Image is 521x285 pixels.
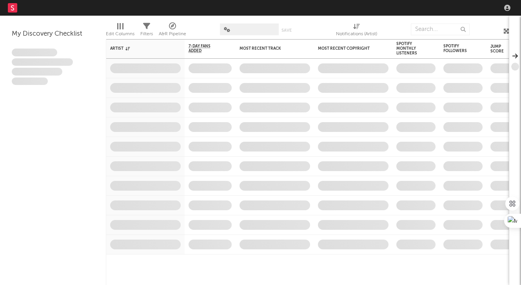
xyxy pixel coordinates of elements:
[106,20,134,42] div: Edit Columns
[240,46,298,51] div: Most Recent Track
[281,28,292,32] button: Save
[110,46,169,51] div: Artist
[12,29,94,39] div: My Discovery Checklist
[411,23,470,35] input: Search...
[140,29,153,39] div: Filters
[189,44,220,53] span: 7-Day Fans Added
[443,44,471,53] div: Spotify Followers
[159,29,186,39] div: A&R Pipeline
[336,20,377,42] div: Notifications (Artist)
[106,29,134,39] div: Edit Columns
[396,41,424,56] div: Spotify Monthly Listeners
[12,58,73,66] span: Integer aliquet in purus et
[159,20,186,42] div: A&R Pipeline
[490,44,510,54] div: Jump Score
[12,49,57,56] span: Lorem ipsum dolor
[140,20,153,42] div: Filters
[336,29,377,39] div: Notifications (Artist)
[12,78,48,85] span: Aliquam viverra
[12,68,62,76] span: Praesent ac interdum
[318,46,377,51] div: Most Recent Copyright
